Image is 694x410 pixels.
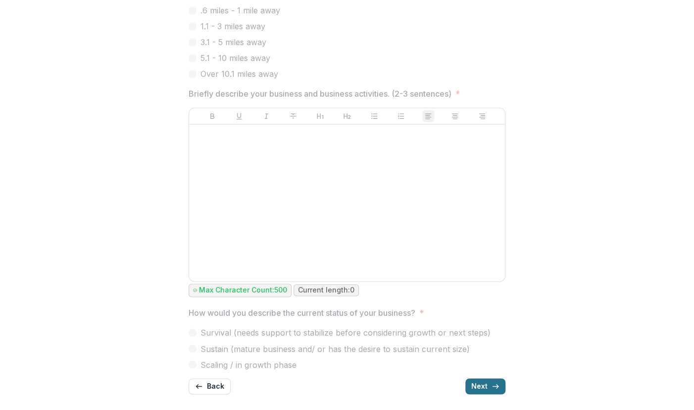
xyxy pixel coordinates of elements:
[422,110,434,122] button: Align Left
[199,286,287,294] p: Max Character Count: 500
[200,358,297,370] span: Scaling / in growth phase
[314,110,326,122] button: Heading 1
[233,110,245,122] button: Underline
[449,110,461,122] button: Align Center
[200,343,470,354] span: Sustain (mature business and/ or has the desire to sustain current size)
[200,68,278,80] span: Over 10.1 miles away
[395,110,407,122] button: Ordered List
[189,307,415,319] p: How would you describe the current status of your business?
[287,110,299,122] button: Strike
[206,110,218,122] button: Bold
[368,110,380,122] button: Bullet List
[189,88,451,100] p: Briefly describe your business and business activities. (2-3 sentences)
[189,378,231,394] button: Back
[200,36,266,48] span: 3.1 - 5 miles away
[200,327,491,339] span: Survival (needs support to stabilize before considering growth or next steps)
[200,20,265,32] span: 1.1 - 3 miles away
[260,110,272,122] button: Italicize
[341,110,353,122] button: Heading 2
[298,286,354,294] p: Current length: 0
[465,378,505,394] button: Next
[200,4,280,16] span: .6 miles - 1 mile away
[476,110,488,122] button: Align Right
[200,52,270,64] span: 5.1 - 10 miles away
